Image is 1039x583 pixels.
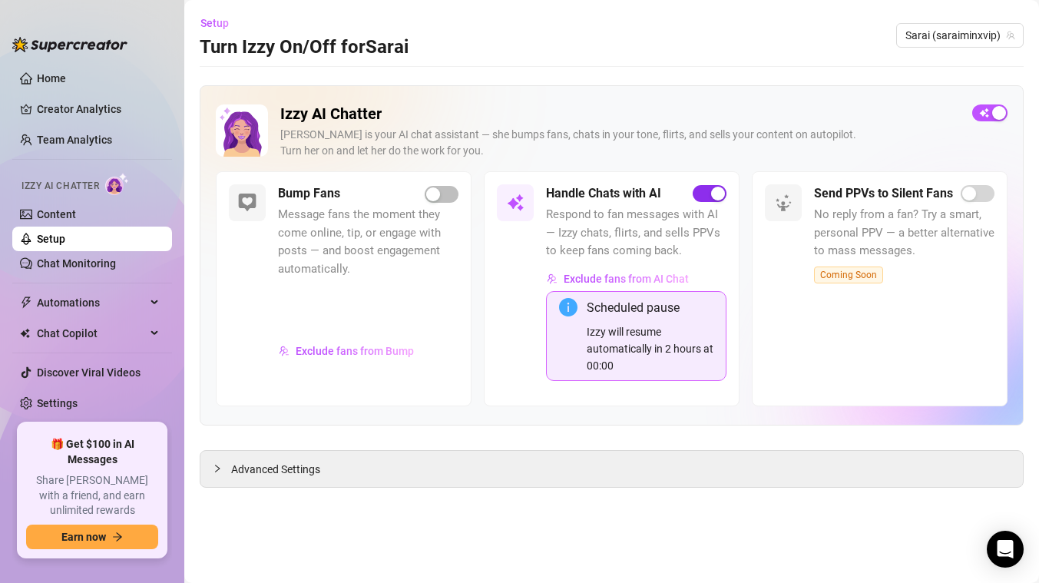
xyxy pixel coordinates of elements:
span: collapsed [213,464,222,473]
span: thunderbolt [20,296,32,309]
img: svg%3e [238,194,256,212]
img: svg%3e [279,346,290,356]
span: No reply from a fan? Try a smart, personal PPV — a better alternative to mass messages. [814,206,994,260]
div: Scheduled pause [587,298,713,317]
span: Exclude fans from Bump [296,345,414,357]
img: svg%3e [506,194,524,212]
button: Setup [200,11,241,35]
h5: Bump Fans [278,184,340,203]
span: Message fans the moment they come online, tip, or engage with posts — and boost engagement automa... [278,206,458,278]
span: info-circle [559,298,577,316]
a: Content [37,208,76,220]
img: logo-BBDzfeDw.svg [12,37,127,52]
img: Izzy AI Chatter [216,104,268,157]
span: Share [PERSON_NAME] with a friend, and earn unlimited rewards [26,473,158,518]
span: Izzy AI Chatter [22,179,99,194]
a: Settings [37,397,78,409]
span: Earn now [61,531,106,543]
span: Respond to fan messages with AI — Izzy chats, flirts, and sells PPVs to keep fans coming back. [546,206,726,260]
h2: Izzy AI Chatter [280,104,960,124]
span: team [1006,31,1015,40]
a: Chat Monitoring [37,257,116,270]
img: Chat Copilot [20,328,30,339]
h5: Handle Chats with AI [546,184,661,203]
a: Home [37,72,66,84]
span: 🎁 Get $100 in AI Messages [26,437,158,467]
div: collapsed [213,460,231,477]
div: [PERSON_NAME] is your AI chat assistant — she bumps fans, chats in your tone, flirts, and sells y... [280,127,960,159]
span: Advanced Settings [231,461,320,478]
a: Setup [37,233,65,245]
button: Earn nowarrow-right [26,525,158,549]
button: Exclude fans from AI Chat [546,267,690,291]
img: AI Chatter [105,173,129,195]
img: svg%3e [547,273,558,284]
a: Discover Viral Videos [37,366,141,379]
button: Exclude fans from Bump [278,339,415,363]
span: Chat Copilot [37,321,146,346]
div: Izzy will resume automatically in 2 hours at 00:00 [587,323,713,374]
div: Open Intercom Messenger [987,531,1024,568]
a: Creator Analytics [37,97,160,121]
img: svg%3e [774,194,792,212]
h3: Turn Izzy On/Off for Sarai [200,35,409,60]
span: Sarai (saraiminxvip) [905,24,1014,47]
span: Coming Soon [814,267,883,283]
h5: Send PPVs to Silent Fans [814,184,953,203]
a: Team Analytics [37,134,112,146]
span: Automations [37,290,146,315]
span: arrow-right [112,532,123,542]
span: Exclude fans from AI Chat [564,273,689,285]
span: Setup [200,17,229,29]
